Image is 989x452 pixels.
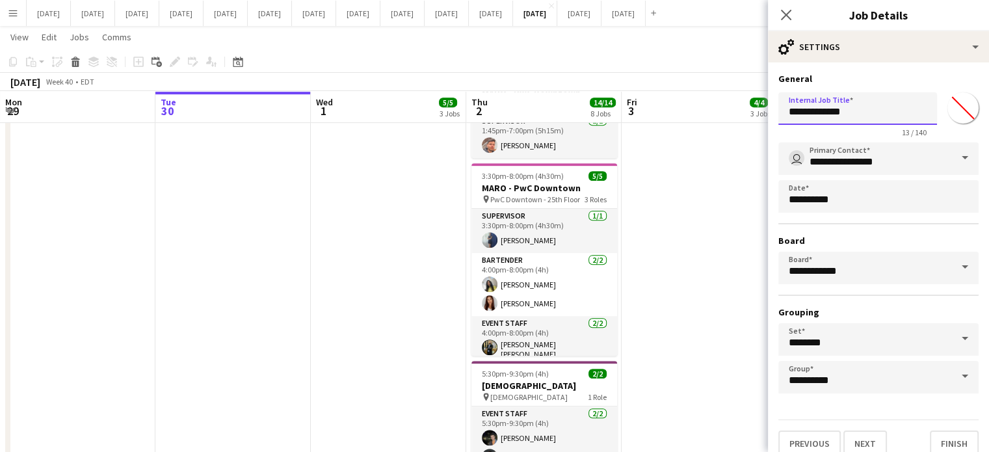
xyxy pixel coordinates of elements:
[3,103,22,118] span: 29
[750,109,771,118] div: 3 Jobs
[36,29,62,46] a: Edit
[336,1,380,26] button: [DATE]
[471,114,617,158] app-card-role: Supervisor1/11:45pm-7:00pm (5h15m)[PERSON_NAME]
[585,194,607,204] span: 3 Roles
[778,73,979,85] h3: General
[81,77,94,86] div: EDT
[469,1,513,26] button: [DATE]
[71,1,115,26] button: [DATE]
[159,103,176,118] span: 30
[5,96,22,108] span: Mon
[469,103,488,118] span: 2
[482,369,549,379] span: 5:30pm-9:30pm (4h)
[10,75,40,88] div: [DATE]
[588,369,607,379] span: 2/2
[115,1,159,26] button: [DATE]
[5,29,34,46] a: View
[471,316,617,383] app-card-role: Event Staff2/24:00pm-8:00pm (4h)[PERSON_NAME] [PERSON_NAME]
[590,98,616,107] span: 14/14
[159,1,204,26] button: [DATE]
[102,31,131,43] span: Comms
[490,392,568,402] span: [DEMOGRAPHIC_DATA]
[10,31,29,43] span: View
[471,209,617,253] app-card-role: Supervisor1/13:30pm-8:00pm (4h30m)[PERSON_NAME]
[70,31,89,43] span: Jobs
[625,103,637,118] span: 3
[292,1,336,26] button: [DATE]
[778,306,979,318] h3: Grouping
[314,103,333,118] span: 1
[750,98,768,107] span: 4/4
[482,171,564,181] span: 3:30pm-8:00pm (4h30m)
[778,235,979,246] h3: Board
[490,194,580,204] span: PwC Downtown - 25th Floor
[42,31,57,43] span: Edit
[43,77,75,86] span: Week 40
[768,7,989,23] h3: Job Details
[439,98,457,107] span: 5/5
[204,1,248,26] button: [DATE]
[316,96,333,108] span: Wed
[64,29,94,46] a: Jobs
[588,392,607,402] span: 1 Role
[471,182,617,194] h3: MARO - PwC Downtown
[471,163,617,356] app-job-card: 3:30pm-8:00pm (4h30m)5/5MARO - PwC Downtown PwC Downtown - 25th Floor3 RolesSupervisor1/13:30pm-8...
[601,1,646,26] button: [DATE]
[97,29,137,46] a: Comms
[471,253,617,316] app-card-role: Bartender2/24:00pm-8:00pm (4h)[PERSON_NAME][PERSON_NAME]
[440,109,460,118] div: 3 Jobs
[768,31,989,62] div: Settings
[380,1,425,26] button: [DATE]
[590,109,615,118] div: 8 Jobs
[248,1,292,26] button: [DATE]
[627,96,637,108] span: Fri
[471,96,488,108] span: Thu
[588,171,607,181] span: 5/5
[557,1,601,26] button: [DATE]
[891,127,937,137] span: 13 / 140
[471,380,617,392] h3: [DEMOGRAPHIC_DATA]
[161,96,176,108] span: Tue
[513,1,557,26] button: [DATE]
[425,1,469,26] button: [DATE]
[27,1,71,26] button: [DATE]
